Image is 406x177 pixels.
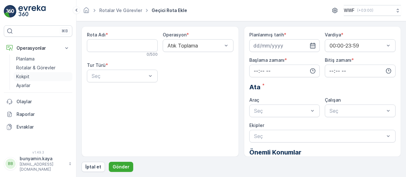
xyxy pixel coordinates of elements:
[4,5,16,18] img: logo
[20,155,65,162] p: bunyamin.kaya
[14,72,72,81] a: Kokpit
[14,81,72,90] a: Ayarlar
[14,54,72,63] a: Planlama
[109,162,133,172] button: Gönder
[83,9,90,15] a: Ana Sayfa
[14,63,72,72] a: Rotalar & Görevler
[150,7,188,14] span: Geçici Rota Ekle
[147,52,158,57] p: 0 / 500
[4,108,72,121] a: Raporlar
[16,65,56,71] p: Rotalar & Görevler
[4,95,72,108] a: Olaylar
[92,72,147,80] p: Seç
[82,162,105,172] button: İptal et
[249,97,259,103] label: Araç
[4,121,72,133] a: Evraklar
[16,82,30,89] p: Ayarlar
[20,162,65,172] p: [EMAIL_ADDRESS][DOMAIN_NAME]
[4,150,72,154] span: v 1.49.3
[16,56,35,62] p: Planlama
[344,7,355,14] p: WWF
[5,159,16,169] div: BB
[16,98,70,105] p: Olaylar
[62,28,68,34] p: ⌘B
[249,82,260,92] span: Ata
[163,32,187,37] label: Operasyon
[87,62,106,68] label: Tur Türü
[4,155,72,172] button: BBbunyamin.kaya[EMAIL_ADDRESS][DOMAIN_NAME]
[249,148,396,157] p: Önemli Konumlar
[249,123,264,128] label: Ekipler
[325,57,351,63] label: Bitiş zamanı
[325,97,341,103] label: Çalışan
[99,8,142,13] a: Rotalar ve Görevler
[4,42,72,54] button: Operasyonlar
[254,132,385,140] p: Seç
[254,107,309,115] p: Seç
[249,57,285,63] label: Başlama zamanı
[18,5,46,18] img: logo_light-DOdMpM7g.png
[16,111,70,117] p: Raporlar
[249,32,284,37] label: Planlanmış tarih
[330,107,384,115] p: Seç
[16,73,29,80] p: Kokpit
[87,32,106,37] label: Rota Adı
[113,164,129,170] p: Gönder
[344,5,401,16] button: WWF(+03:00)
[357,8,373,13] p: ( +03:00 )
[16,45,60,51] p: Operasyonlar
[16,124,70,130] p: Evraklar
[249,39,320,52] input: dd/mm/yyyy
[85,164,101,170] p: İptal et
[325,32,341,37] label: Vardiya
